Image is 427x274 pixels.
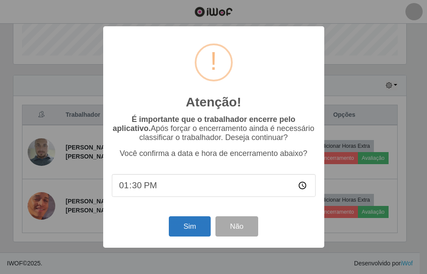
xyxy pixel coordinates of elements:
button: Sim [169,216,211,237]
button: Não [215,216,258,237]
h2: Atenção! [186,94,241,110]
p: Você confirma a data e hora de encerramento abaixo? [112,149,316,158]
p: Após forçar o encerramento ainda é necessário classificar o trabalhador. Deseja continuar? [112,115,316,142]
b: É importante que o trabalhador encerre pelo aplicativo. [113,115,295,133]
